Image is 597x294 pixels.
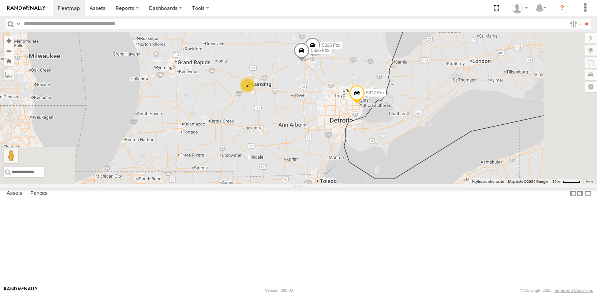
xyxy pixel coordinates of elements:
button: Map Scale: 20 km per 44 pixels [550,179,582,184]
label: Search Query [15,19,21,29]
div: Frank Olivera [509,3,530,14]
img: rand-logo.svg [7,5,45,11]
a: Terms (opens in new tab) [586,180,594,183]
label: Dock Summary Table to the Left [569,188,577,199]
span: 5326 Fox [311,48,329,53]
label: Search Filter Options [567,19,583,29]
label: Fences [27,188,51,199]
label: Assets [3,188,26,199]
label: Map Settings [585,82,597,92]
button: Keyboard shortcuts [472,179,504,184]
label: Dock Summary Table to the Right [577,188,584,199]
div: 2 [240,78,255,93]
span: 20 km [552,180,563,184]
a: Terms and Conditions [554,288,593,293]
a: Visit our Website [4,287,38,294]
div: Version: 306.00 [265,288,293,293]
div: © Copyright 2025 - [520,288,593,293]
button: Zoom in [4,36,14,46]
label: Measure [4,69,14,80]
label: Hide Summary Table [584,188,592,199]
button: Zoom Home [4,56,14,66]
button: Drag Pegman onto the map to open Street View [4,148,18,163]
button: Zoom out [4,46,14,56]
span: 5335 Fox [322,43,340,48]
span: 5327 Fox [366,91,384,96]
span: Map data ©2025 Google [508,180,548,184]
i: ? [556,2,568,14]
